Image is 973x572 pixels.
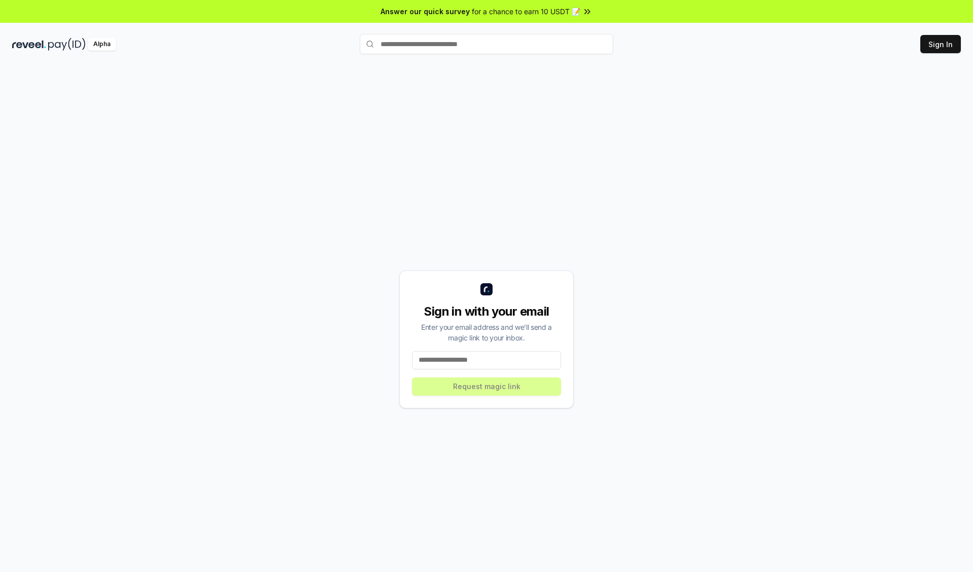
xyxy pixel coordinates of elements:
span: Answer our quick survey [381,6,470,17]
img: pay_id [48,38,86,51]
img: reveel_dark [12,38,46,51]
div: Enter your email address and we’ll send a magic link to your inbox. [412,322,561,343]
div: Sign in with your email [412,303,561,320]
div: Alpha [88,38,116,51]
img: logo_small [480,283,493,295]
button: Sign In [920,35,961,53]
span: for a chance to earn 10 USDT 📝 [472,6,580,17]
